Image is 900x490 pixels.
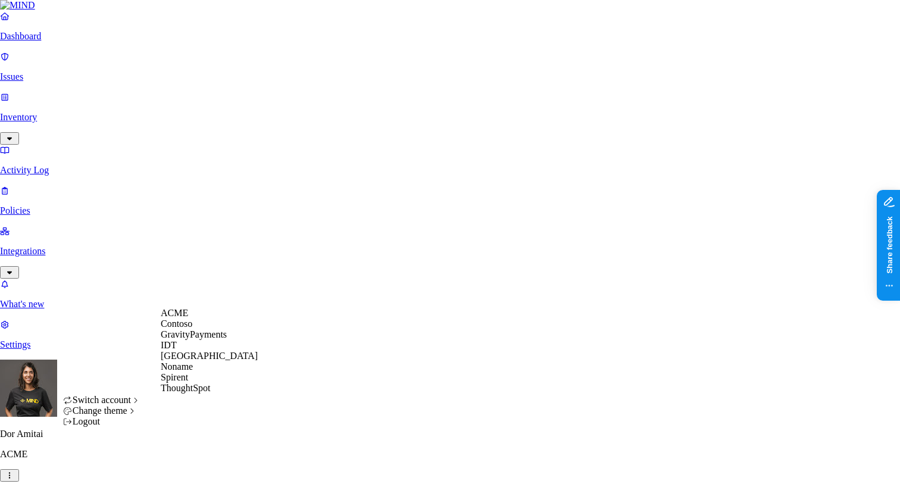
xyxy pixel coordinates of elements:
span: IDT [161,340,177,350]
div: Logout [63,416,141,427]
span: Change theme [73,405,127,416]
span: ThoughtSpot [161,383,211,393]
span: GravityPayments [161,329,227,339]
span: Contoso [161,319,192,329]
span: Spirent [161,372,188,382]
span: ACME [161,308,188,318]
span: Noname [161,361,193,372]
span: Switch account [73,395,131,405]
span: [GEOGRAPHIC_DATA] [161,351,258,361]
